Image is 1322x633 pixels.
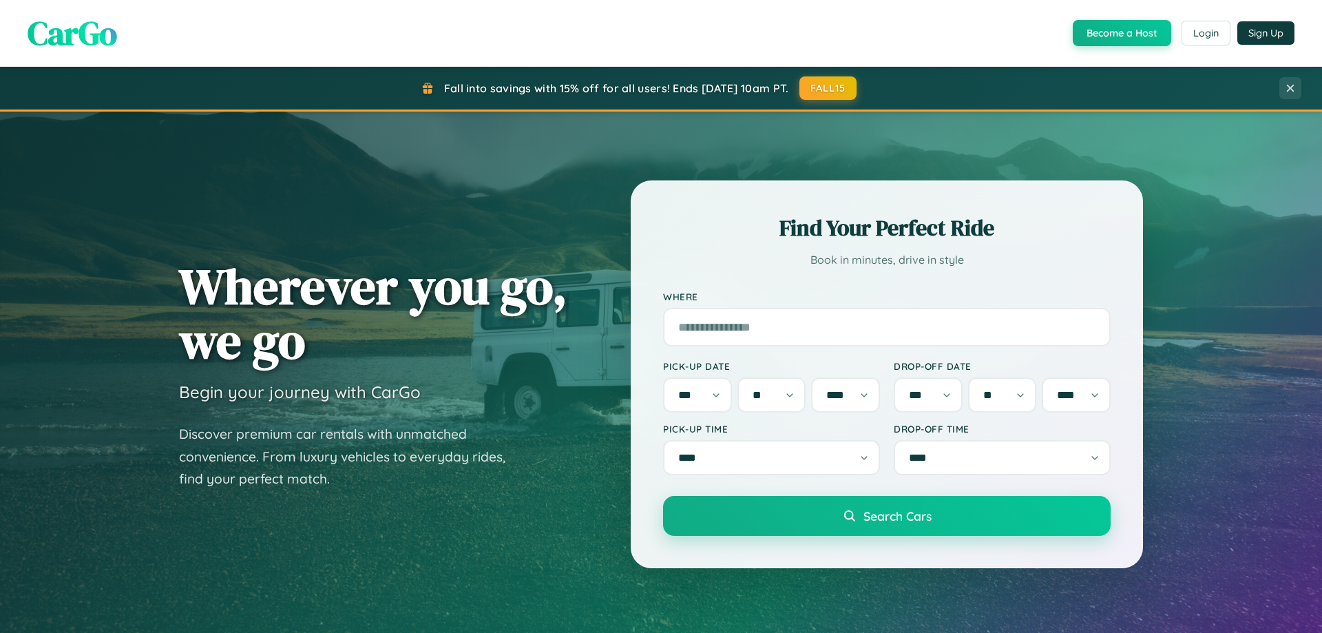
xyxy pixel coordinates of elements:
p: Book in minutes, drive in style [663,250,1111,270]
button: Become a Host [1073,20,1171,46]
button: FALL15 [799,76,857,100]
span: CarGo [28,10,117,56]
p: Discover premium car rentals with unmatched convenience. From luxury vehicles to everyday rides, ... [179,423,523,490]
button: Search Cars [663,496,1111,536]
h3: Begin your journey with CarGo [179,382,421,402]
span: Search Cars [863,508,932,523]
button: Sign Up [1237,21,1294,45]
span: Fall into savings with 15% off for all users! Ends [DATE] 10am PT. [444,81,789,95]
label: Drop-off Date [894,360,1111,372]
button: Login [1182,21,1230,45]
h2: Find Your Perfect Ride [663,213,1111,243]
label: Drop-off Time [894,423,1111,435]
label: Pick-up Time [663,423,880,435]
h1: Wherever you go, we go [179,259,567,368]
label: Where [663,291,1111,302]
label: Pick-up Date [663,360,880,372]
